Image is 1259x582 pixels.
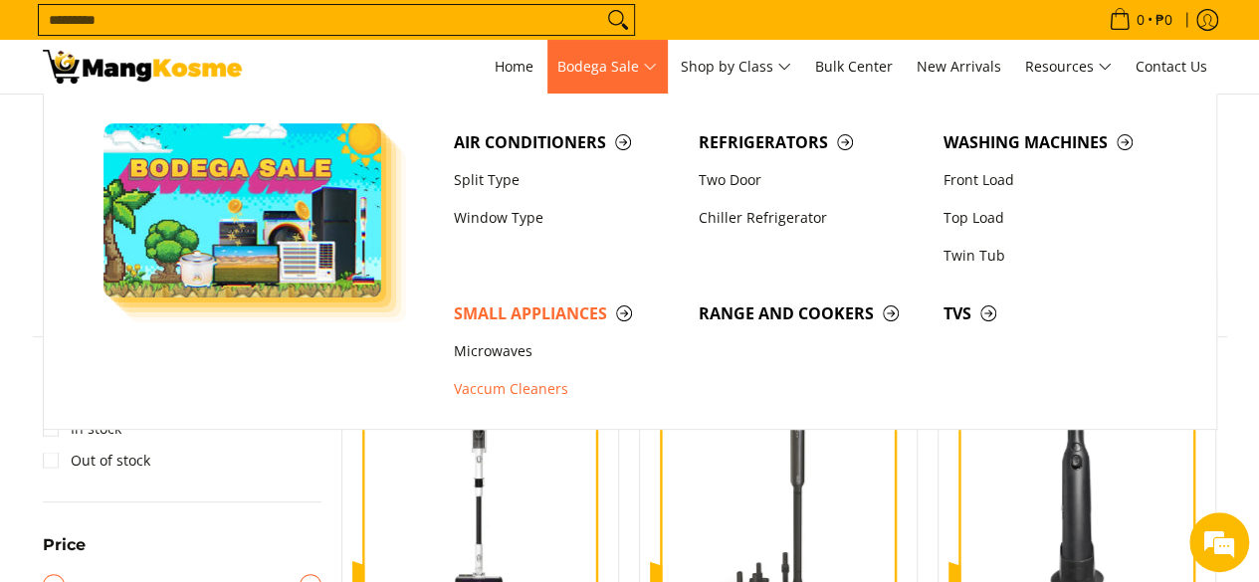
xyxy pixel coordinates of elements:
a: Air Conditioners [444,123,689,161]
span: Air Conditioners [454,130,679,155]
a: TVs [934,294,1178,332]
a: Small Appliances [444,294,689,332]
nav: Main Menu [262,40,1217,94]
span: • [1103,9,1178,31]
span: ₱0 [1153,13,1175,27]
summary: Open [43,537,86,568]
a: Microwaves [444,333,689,371]
span: Bodega Sale [557,55,657,80]
span: Range and Cookers [699,301,924,326]
a: Home [485,40,543,94]
a: Out of stock [43,445,150,477]
span: Washing Machines [944,130,1168,155]
img: Bodega Sale [104,123,382,297]
span: New Arrivals [917,57,1001,76]
span: Bulk Center [815,57,893,76]
a: Top Load [934,199,1178,237]
a: New Arrivals [907,40,1011,94]
button: Search [602,5,634,35]
a: Refrigerators [689,123,934,161]
a: Window Type [444,199,689,237]
span: Refrigerators [699,130,924,155]
span: Resources [1025,55,1112,80]
a: Resources [1015,40,1122,94]
span: Small Appliances [454,301,679,326]
a: Contact Us [1126,40,1217,94]
span: TVs [944,301,1168,326]
a: Bulk Center [805,40,903,94]
a: Washing Machines [934,123,1178,161]
a: Range and Cookers [689,294,934,332]
span: Shop by Class [681,55,791,80]
a: Shop by Class [671,40,801,94]
span: Contact Us [1136,57,1207,76]
div: Leave a message [104,111,334,137]
a: Two Door [689,161,934,199]
a: Split Type [444,161,689,199]
a: Chiller Refrigerator [689,199,934,237]
a: Vaccum Cleaners [444,371,689,409]
span: Home [495,57,533,76]
a: Front Load [934,161,1178,199]
div: Minimize live chat window [326,10,374,58]
img: Small Appliances l Mang Kosme: Home Appliances Warehouse Sale Vacuum [43,50,242,84]
span: We are offline. Please leave us a message. [42,168,347,369]
em: Submit [292,448,361,475]
textarea: Type your message and click 'Submit' [10,378,379,448]
span: Price [43,537,86,553]
span: 0 [1134,13,1148,27]
a: Twin Tub [934,237,1178,275]
a: Bodega Sale [547,40,667,94]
